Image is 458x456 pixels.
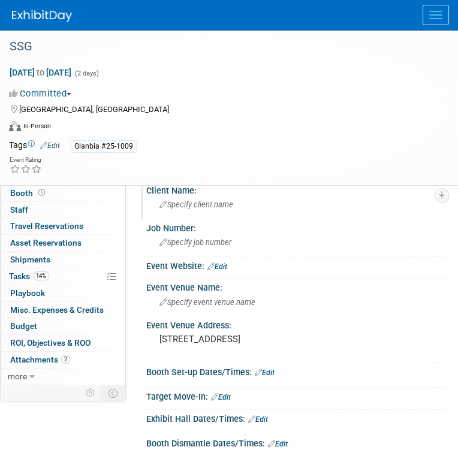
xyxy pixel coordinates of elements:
[1,218,125,234] a: Travel Reservations
[1,369,125,385] a: more
[146,279,449,294] div: Event Venue Name:
[1,185,125,201] a: Booth
[159,298,255,307] span: Specify event venue name
[211,393,231,401] a: Edit
[10,238,82,247] span: Asset Reservations
[35,68,46,77] span: to
[101,385,126,401] td: Toggle Event Tabs
[146,316,449,331] div: Event Venue Address:
[159,200,233,209] span: Specify client name
[1,352,125,368] a: Attachments2
[23,122,51,131] div: In-Person
[33,271,49,280] span: 14%
[1,235,125,251] a: Asset Reservations
[1,285,125,301] a: Playbook
[71,140,137,153] div: Glanbia #25-1009
[146,219,449,234] div: Job Number:
[146,410,449,425] div: Exhibit Hall Dates/Times:
[8,372,27,381] span: more
[19,105,169,114] span: [GEOGRAPHIC_DATA], [GEOGRAPHIC_DATA]
[10,255,50,264] span: Shipments
[159,238,231,247] span: Specify job number
[10,305,104,315] span: Misc. Expenses & Credits
[10,338,91,348] span: ROI, Objectives & ROO
[10,221,83,231] span: Travel Reservations
[12,10,72,22] img: ExhibitDay
[10,205,28,215] span: Staff
[1,268,125,285] a: Tasks14%
[1,252,125,268] a: Shipments
[268,440,288,448] a: Edit
[9,271,49,281] span: Tasks
[255,369,275,377] a: Edit
[74,70,99,77] span: (2 days)
[146,363,449,379] div: Booth Set-up Dates/Times:
[10,355,70,364] span: Attachments
[10,288,45,298] span: Playbook
[36,188,47,197] span: Booth not reserved yet
[10,188,47,198] span: Booth
[9,139,60,153] td: Tags
[1,202,125,218] a: Staff
[207,262,227,271] a: Edit
[9,121,21,131] img: Format-Inperson.png
[146,182,449,197] div: Client Name:
[5,36,434,58] div: SSG
[9,87,76,100] button: Committed
[146,257,449,273] div: Event Website:
[146,434,449,450] div: Booth Dismantle Dates/Times:
[9,67,72,78] span: [DATE] [DATE]
[1,302,125,318] a: Misc. Expenses & Credits
[9,119,434,137] div: Event Format
[10,321,37,331] span: Budget
[1,335,125,351] a: ROI, Objectives & ROO
[159,334,436,345] pre: [STREET_ADDRESS]
[248,415,268,424] a: Edit
[146,388,449,403] div: Target Move-In:
[1,318,125,334] a: Budget
[423,5,449,25] button: Menu
[40,141,60,150] a: Edit
[61,355,70,364] span: 2
[80,385,101,401] td: Personalize Event Tab Strip
[10,157,42,163] div: Event Rating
